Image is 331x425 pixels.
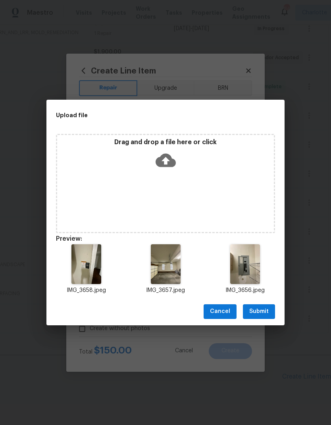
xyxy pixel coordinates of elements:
[230,244,260,284] img: Z
[204,304,237,319] button: Cancel
[56,286,116,295] p: IMG_3658.jpeg
[151,244,181,284] img: 9k=
[210,307,230,317] span: Cancel
[215,286,275,295] p: IMG_3656.jpeg
[56,111,239,120] h2: Upload file
[243,304,275,319] button: Submit
[71,244,101,284] img: Z
[135,286,196,295] p: IMG_3657.jpeg
[57,138,274,147] p: Drag and drop a file here or click
[249,307,269,317] span: Submit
